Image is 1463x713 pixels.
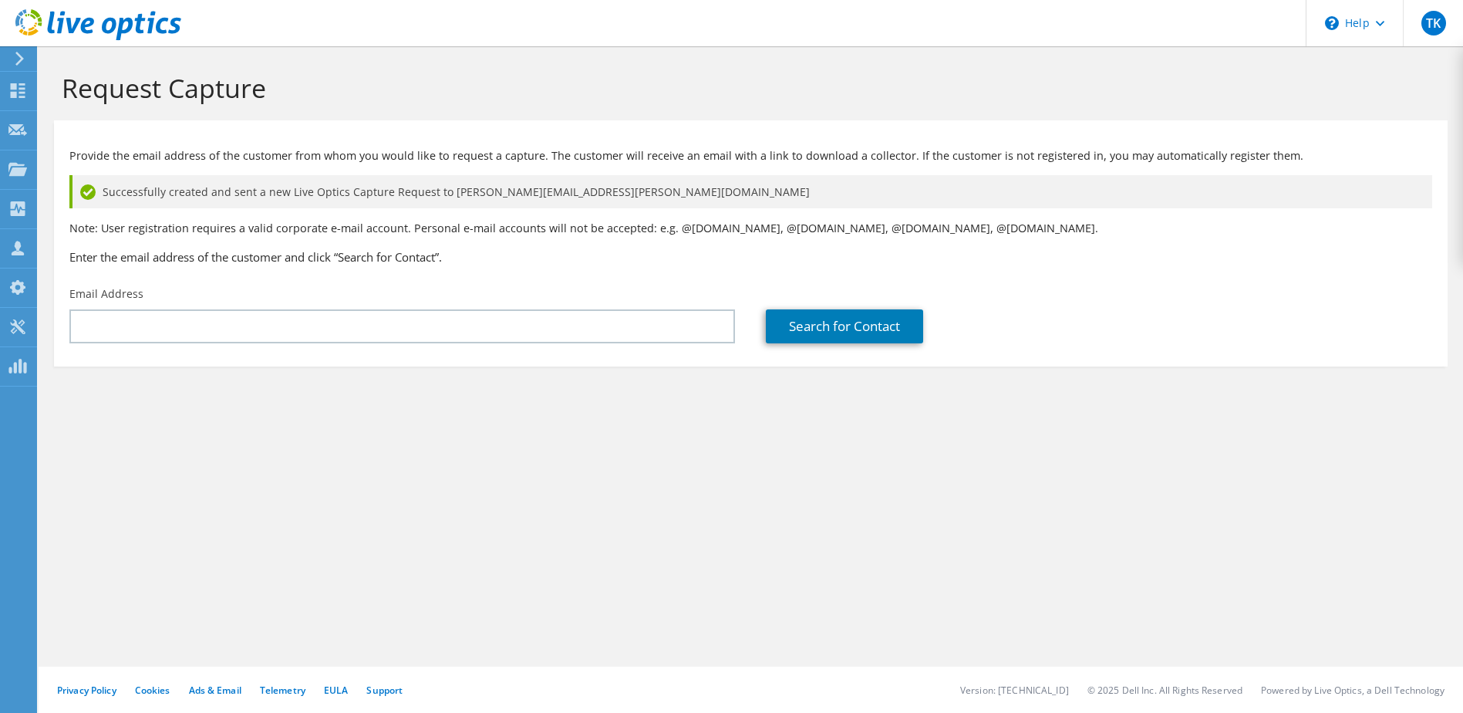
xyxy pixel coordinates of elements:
[766,309,923,343] a: Search for Contact
[69,220,1432,237] p: Note: User registration requires a valid corporate e-mail account. Personal e-mail accounts will ...
[69,248,1432,265] h3: Enter the email address of the customer and click “Search for Contact”.
[57,684,116,697] a: Privacy Policy
[69,147,1432,164] p: Provide the email address of the customer from whom you would like to request a capture. The cust...
[366,684,403,697] a: Support
[1325,16,1339,30] svg: \n
[960,684,1069,697] li: Version: [TECHNICAL_ID]
[324,684,348,697] a: EULA
[1261,684,1444,697] li: Powered by Live Optics, a Dell Technology
[135,684,170,697] a: Cookies
[1087,684,1242,697] li: © 2025 Dell Inc. All Rights Reserved
[1421,11,1446,35] span: TK
[62,72,1432,104] h1: Request Capture
[103,184,810,201] span: Successfully created and sent a new Live Optics Capture Request to [PERSON_NAME][EMAIL_ADDRESS][P...
[260,684,305,697] a: Telemetry
[69,286,143,302] label: Email Address
[189,684,241,697] a: Ads & Email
